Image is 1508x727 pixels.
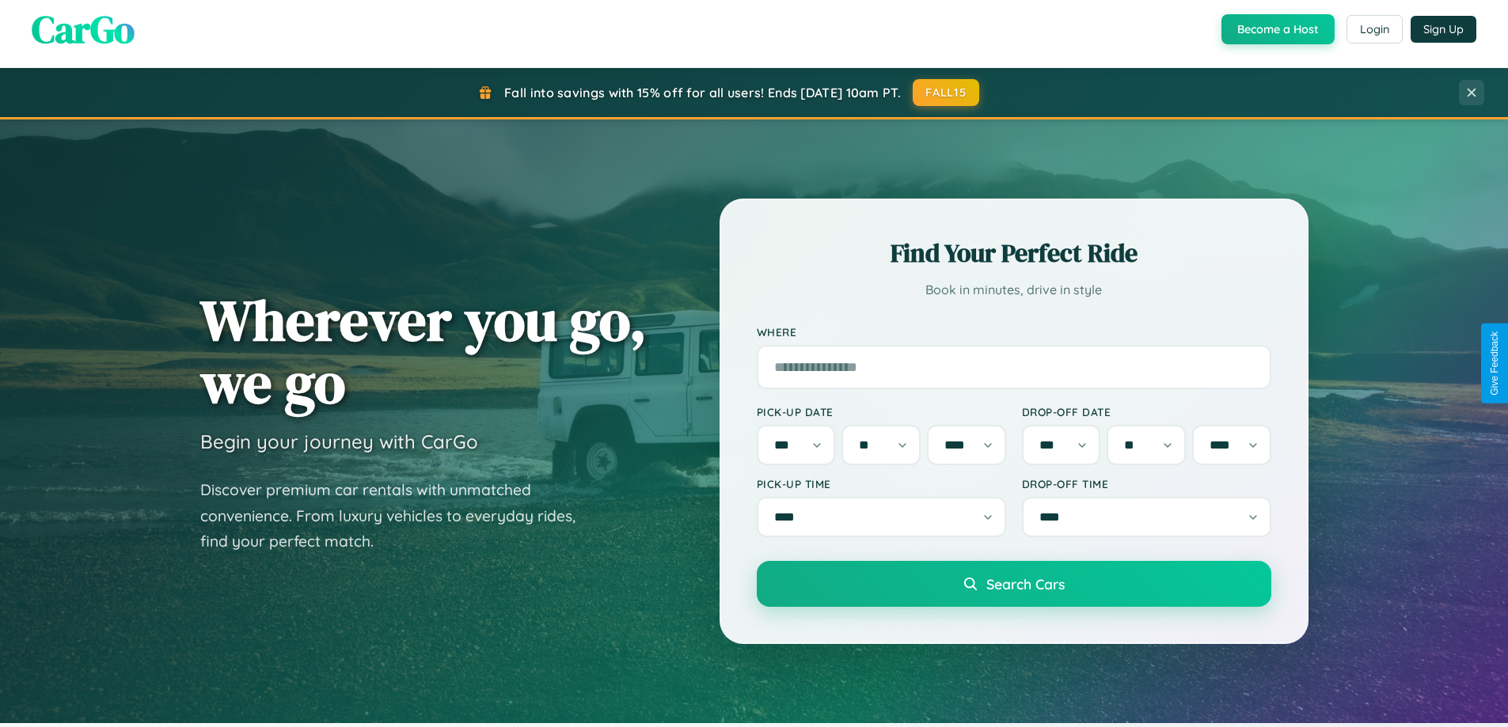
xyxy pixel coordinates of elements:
button: Login [1347,15,1403,44]
h2: Find Your Perfect Ride [757,236,1271,271]
span: Fall into savings with 15% off for all users! Ends [DATE] 10am PT. [504,85,901,100]
label: Pick-up Date [757,405,1006,418]
button: FALL15 [913,79,979,106]
label: Pick-up Time [757,477,1006,490]
span: Search Cars [986,575,1065,593]
span: CarGo [32,3,135,55]
h3: Begin your journey with CarGo [200,430,478,453]
button: Search Cars [757,561,1271,607]
p: Discover premium car rentals with unmatched convenience. From luxury vehicles to everyday rides, ... [200,477,596,555]
h1: Wherever you go, we go [200,289,647,414]
label: Where [757,325,1271,339]
label: Drop-off Date [1022,405,1271,418]
label: Drop-off Time [1022,477,1271,490]
p: Book in minutes, drive in style [757,278,1271,301]
button: Become a Host [1221,14,1335,44]
button: Sign Up [1411,16,1476,43]
div: Give Feedback [1489,331,1500,396]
